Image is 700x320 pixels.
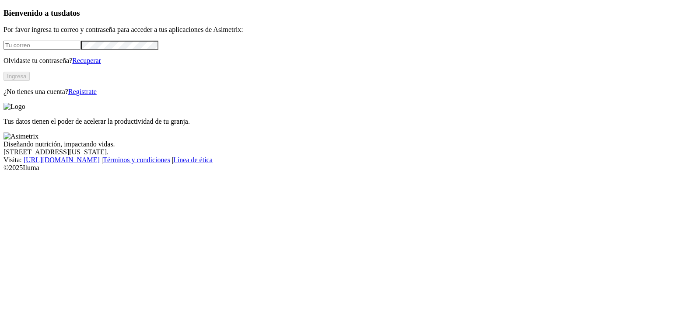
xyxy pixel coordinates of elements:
[68,88,97,95] a: Regístrate
[72,57,101,64] a: Recuperar
[3,103,25,111] img: Logo
[3,8,696,18] h3: Bienvenido a tus
[3,140,696,148] div: Diseñando nutrición, impactando vidas.
[3,118,696,125] p: Tus datos tienen el poder de acelerar la productividad de tu granja.
[3,156,696,164] div: Visita : | |
[3,132,38,140] img: Asimetrix
[24,156,100,163] a: [URL][DOMAIN_NAME]
[3,41,81,50] input: Tu correo
[3,57,696,65] p: Olvidaste tu contraseña?
[3,164,696,172] div: © 2025 Iluma
[103,156,170,163] a: Términos y condiciones
[3,148,696,156] div: [STREET_ADDRESS][US_STATE].
[3,88,696,96] p: ¿No tienes una cuenta?
[3,72,30,81] button: Ingresa
[173,156,213,163] a: Línea de ética
[3,26,696,34] p: Por favor ingresa tu correo y contraseña para acceder a tus aplicaciones de Asimetrix:
[61,8,80,17] span: datos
